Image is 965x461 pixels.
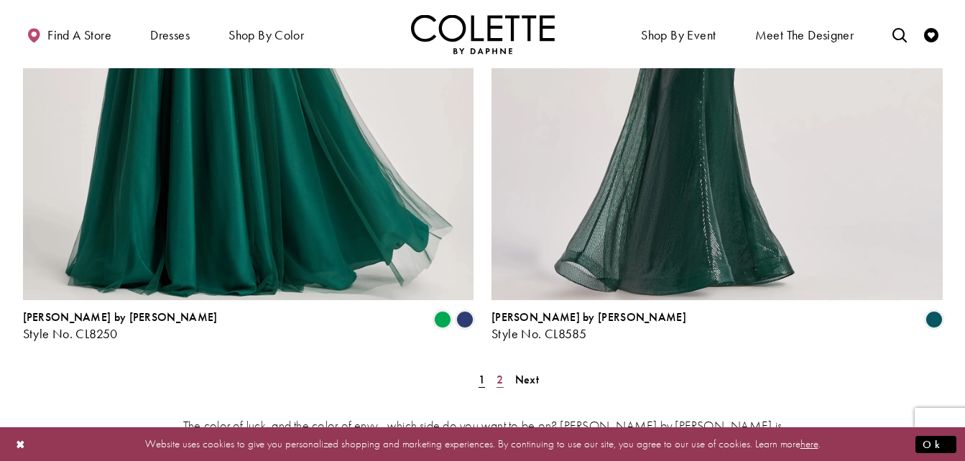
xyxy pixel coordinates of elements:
[411,14,555,54] a: Visit Home Page
[23,325,118,342] span: Style No. CL8250
[23,14,115,54] a: Find a store
[755,28,854,42] span: Meet the designer
[491,325,586,342] span: Style No. CL8585
[752,14,858,54] a: Meet the designer
[434,311,451,328] i: Emerald
[23,309,218,325] span: [PERSON_NAME] by [PERSON_NAME]
[23,311,218,341] div: Colette by Daphne Style No. CL8250
[800,437,818,451] a: here
[411,14,555,54] img: Colette by Daphne
[889,14,910,54] a: Toggle search
[491,311,686,341] div: Colette by Daphne Style No. CL8585
[103,434,862,454] p: Website uses cookies to give you personalized shopping and marketing experiences. By continuing t...
[9,432,33,457] button: Close Dialog
[474,369,489,390] span: Current Page
[47,28,111,42] span: Find a store
[515,372,539,387] span: Next
[228,28,304,42] span: Shop by color
[150,28,190,42] span: Dresses
[925,311,943,328] i: Spruce
[456,311,474,328] i: Navy Blue
[225,14,308,54] span: Shop by color
[492,369,507,390] a: Page 2
[497,372,503,387] span: 2
[491,309,686,325] span: [PERSON_NAME] by [PERSON_NAME]
[920,14,942,54] a: Check Wishlist
[915,435,956,453] button: Submit Dialog
[511,369,543,390] a: Next Page
[641,28,716,42] span: Shop By Event
[637,14,719,54] span: Shop By Event
[147,14,193,54] span: Dresses
[479,372,485,387] span: 1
